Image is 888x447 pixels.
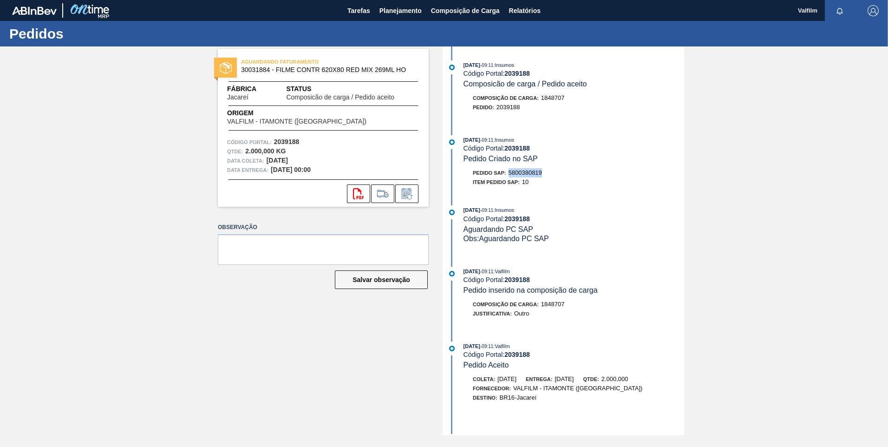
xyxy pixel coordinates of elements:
[473,302,539,307] span: Composição de Carga :
[220,62,232,74] img: status
[526,376,552,382] span: Entrega:
[514,310,529,317] span: Outro
[473,170,506,176] span: Pedido SAP:
[241,66,410,73] span: 30031884 - FILME CONTR 620X80 RED MIX 269ML HO
[504,215,530,223] strong: 2039188
[480,269,493,274] span: - 09:11
[480,208,493,213] span: - 09:11
[541,301,565,308] span: 1848707
[274,138,300,145] strong: 2039188
[464,215,684,223] div: Código Portal:
[241,57,371,66] span: AGUARDANDO FATURAMENTO
[480,63,493,68] span: - 09:11
[504,70,530,77] strong: 2039188
[493,269,509,274] span: : Valfilm
[431,5,500,16] span: Composição de Carga
[449,210,455,215] img: atual
[449,346,455,351] img: atual
[504,351,530,358] strong: 2039188
[464,351,684,358] div: Código Portal:
[541,94,565,101] span: 1848707
[464,235,549,243] span: Obs: Aguardando PC SAP
[271,166,311,173] strong: [DATE] 00:00
[522,178,529,185] span: 10
[9,28,174,39] h1: Pedidos
[347,184,370,203] div: Abrir arquivo PDF
[473,386,511,391] span: Fornecedor:
[473,376,495,382] span: Coleta:
[464,269,480,274] span: [DATE]
[473,395,497,401] span: Destino:
[509,169,542,176] span: 5800380819
[480,138,493,143] span: - 09:11
[449,65,455,70] img: atual
[504,145,530,152] strong: 2039188
[583,376,599,382] span: Qtde:
[496,104,520,111] span: 2039188
[227,84,278,94] span: Fábrica
[473,311,512,316] span: Justificativa:
[449,139,455,145] img: atual
[513,385,643,392] span: VALFILM - ITAMONTE ([GEOGRAPHIC_DATA])
[464,155,538,163] span: Pedido Criado no SAP
[227,156,264,165] span: Data coleta:
[371,184,394,203] div: Ir para Composição de Carga
[500,394,536,401] span: BR16-Jacareí
[509,5,541,16] span: Relatórios
[218,221,429,234] label: Observação
[464,276,684,283] div: Código Portal:
[227,94,248,101] span: Jacareí
[335,270,428,289] button: Salvar observação
[379,5,422,16] span: Planejamento
[480,344,493,349] span: - 09:11
[473,179,520,185] span: Item pedido SAP:
[473,105,494,110] span: Pedido :
[227,108,393,118] span: Origem
[464,62,480,68] span: [DATE]
[473,95,539,101] span: Composição de Carga :
[286,84,419,94] span: Status
[497,375,516,382] span: [DATE]
[395,184,418,203] div: Informar alteração no pedido
[464,207,480,213] span: [DATE]
[12,7,57,15] img: TNhmsLtSVTkK8tSr43FrP2fwEKptu5GPRR3wAAAABJRU5ErkJggg==
[504,276,530,283] strong: 2039188
[868,5,879,16] img: Logout
[245,147,286,155] strong: 2.000,000 KG
[267,157,288,164] strong: [DATE]
[286,94,394,101] span: Composicão de carga / Pedido aceito
[464,137,480,143] span: [DATE]
[464,145,684,152] div: Código Portal:
[227,138,272,147] span: Código Portal:
[493,137,514,143] span: : Insumos
[464,361,509,369] span: Pedido Aceito
[347,5,370,16] span: Tarefas
[464,70,684,77] div: Código Portal:
[493,343,509,349] span: : Valfilm
[464,343,480,349] span: [DATE]
[464,80,587,88] span: Composicão de carga / Pedido aceito
[464,286,598,294] span: Pedido inserido na composição de carga
[449,271,455,276] img: atual
[601,375,628,382] span: 2.000,000
[493,62,514,68] span: : Insumos
[227,165,268,175] span: Data entrega:
[227,118,366,125] span: VALFILM - ITAMONTE ([GEOGRAPHIC_DATA])
[227,147,243,156] span: Qtde :
[555,375,574,382] span: [DATE]
[493,207,514,213] span: : Insumos
[464,225,533,233] span: Aguardando PC SAP
[825,4,855,17] button: Notificações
